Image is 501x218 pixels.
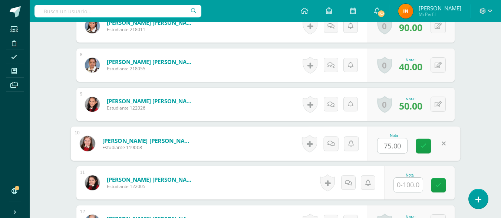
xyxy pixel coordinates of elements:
[107,26,196,33] span: Estudiante 218011
[85,58,100,73] img: 7a76d56a5c1472cccba7b2e674a3589e.png
[107,97,196,105] a: [PERSON_NAME] [PERSON_NAME]
[419,11,461,17] span: Mi Perfil
[102,137,194,144] a: [PERSON_NAME] [PERSON_NAME]
[399,57,422,62] div: Nota:
[399,100,422,112] span: 50.00
[85,175,100,190] img: ca5c61f3dea60bb199ccb63e44406086.png
[107,105,196,111] span: Estudiante 122026
[378,138,407,153] input: 0-100.0
[377,17,392,34] a: 0
[398,4,413,19] img: 0fb9ae38364872bd0192a0cbcae1dc9f.png
[377,96,392,113] a: 0
[102,144,194,151] span: Estudiante 119008
[107,58,196,66] a: [PERSON_NAME] [PERSON_NAME]
[107,66,196,72] span: Estudiante 218055
[34,5,201,17] input: Busca un usuario...
[394,178,423,192] input: 0-100.0
[85,97,100,112] img: 08ba5de7555c3a8cb3048c96889e7e72.png
[107,176,196,183] a: [PERSON_NAME] [PERSON_NAME]
[393,173,426,177] div: Nota
[377,134,411,138] div: Nota
[377,10,385,18] span: 152
[377,57,392,74] a: 0
[85,19,100,33] img: 381f357d620e845a46433c70942bf47c.png
[399,21,422,34] span: 90.00
[80,136,95,151] img: 0e728b18989f2ae965eb47e3de1c6f07.png
[107,183,196,190] span: Estudiante 122005
[399,60,422,73] span: 40.00
[399,96,422,101] div: Nota:
[107,19,196,26] a: [PERSON_NAME] [PERSON_NAME]
[419,4,461,12] span: [PERSON_NAME]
